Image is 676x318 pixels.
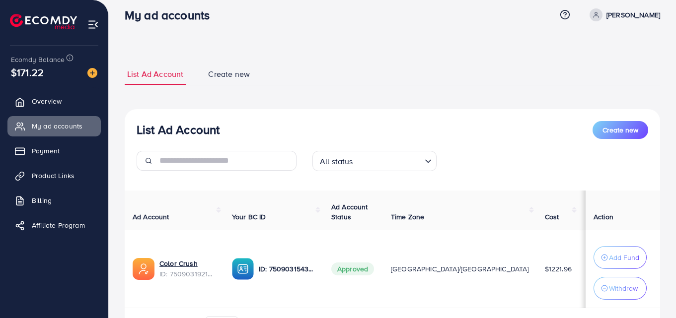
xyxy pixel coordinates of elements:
a: Product Links [7,166,101,186]
button: Withdraw [594,277,647,300]
span: Billing [32,195,52,205]
span: $1221.96 [545,264,572,274]
a: Payment [7,141,101,161]
span: Action [594,212,613,222]
button: Create new [593,121,648,139]
span: Ad Account Status [331,202,368,222]
span: ID: 7509031921045962753 [159,269,216,279]
img: ic-ba-acc.ded83a64.svg [232,258,254,280]
p: Add Fund [609,252,639,263]
h3: My ad accounts [125,8,218,22]
a: Billing [7,191,101,210]
span: List Ad Account [127,68,183,80]
img: logo [10,14,77,29]
span: Create new [208,68,250,80]
button: Add Fund [594,246,647,269]
span: [GEOGRAPHIC_DATA]/[GEOGRAPHIC_DATA] [391,264,529,274]
p: ID: 7509031543751786504 [259,263,315,275]
span: Approved [331,262,374,275]
img: image [87,68,97,78]
span: Affiliate Program [32,220,85,230]
a: Overview [7,91,101,111]
img: menu [87,19,99,30]
a: Color Crush [159,258,198,268]
span: Ecomdy Balance [11,55,65,64]
span: Product Links [32,171,75,181]
span: Payment [32,146,60,156]
iframe: Chat [634,273,669,311]
span: Cost [545,212,559,222]
a: Affiliate Program [7,215,101,235]
input: Search for option [356,153,421,169]
div: <span class='underline'>Color Crush</span></br>7509031921045962753 [159,258,216,279]
span: My ad accounts [32,121,82,131]
div: Search for option [312,151,437,171]
span: Create new [602,125,638,135]
span: Time Zone [391,212,424,222]
span: All status [318,154,355,169]
p: Withdraw [609,282,638,294]
span: Your BC ID [232,212,266,222]
img: ic-ads-acc.e4c84228.svg [133,258,154,280]
h3: List Ad Account [137,123,220,137]
span: Ad Account [133,212,169,222]
a: My ad accounts [7,116,101,136]
span: Overview [32,96,62,106]
p: [PERSON_NAME] [606,9,660,21]
a: [PERSON_NAME] [586,8,660,21]
span: $171.22 [11,65,44,79]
